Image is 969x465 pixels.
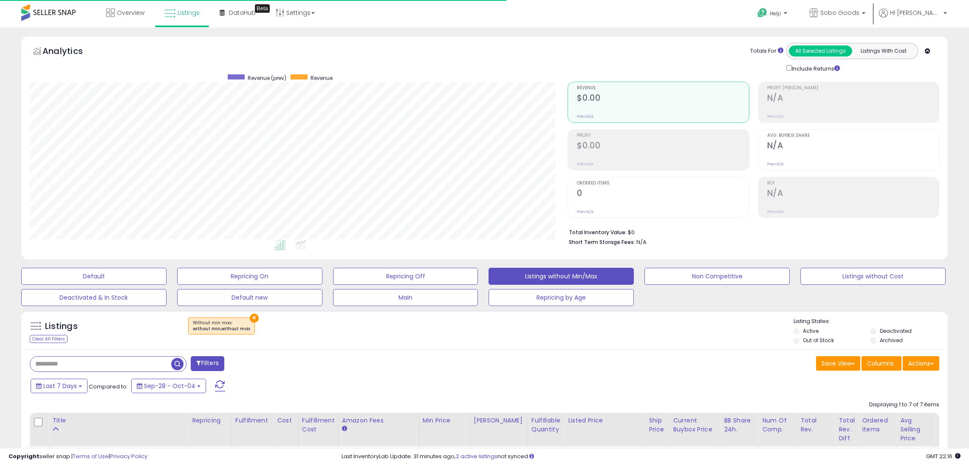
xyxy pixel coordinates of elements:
span: Revenue (prev) [248,74,286,82]
span: Columns [867,359,894,368]
span: Without min max : [193,320,250,332]
span: 2025-10-12 22:16 GMT [926,452,961,460]
div: Displaying 1 to 7 of 7 items [869,401,939,409]
div: without min,without max [193,326,250,332]
a: Privacy Policy [110,452,147,460]
div: Num of Comp. [762,416,793,434]
span: Sep-28 - Oct-04 [144,382,195,390]
div: Total Rev. [800,416,831,434]
h5: Analytics [42,45,99,59]
h2: $0.00 [577,141,749,152]
div: Avg Selling Price [900,416,931,443]
div: Last InventoryLab Update: 31 minutes ago, not synced. [342,453,961,461]
button: Listings With Cost [852,45,915,57]
label: Out of Stock [803,337,834,344]
div: Repricing [192,416,228,425]
a: Hi [PERSON_NAME] [879,9,947,28]
button: Filters [191,356,224,371]
h5: Listings [45,320,78,332]
span: Avg. Buybox Share [767,133,939,138]
div: Amazon Fees [342,416,415,425]
div: Total Rev. Diff. [839,416,855,443]
h2: N/A [767,141,939,152]
div: [PERSON_NAME] [474,416,524,425]
b: Total Inventory Value: [569,229,627,236]
small: Prev: N/A [577,162,593,167]
div: Clear All Filters [30,335,68,343]
div: Ordered Items [862,416,893,434]
span: Ordered Items [577,181,749,186]
span: Help [770,10,781,17]
small: Prev: N/A [767,209,784,214]
button: Listings without Min/Max [489,268,634,285]
button: Save View [816,356,860,371]
small: Amazon Fees. [342,425,347,433]
span: DataHub [229,9,256,17]
span: Hi [PERSON_NAME] [890,9,941,17]
button: Deactivated & In Stock [21,289,167,306]
div: Fulfillable Quantity [531,416,561,434]
span: ROI [767,181,939,186]
span: Revenue [577,86,749,91]
span: Compared to: [89,383,128,391]
li: $0 [569,227,933,237]
a: 2 active listings [456,452,497,460]
h2: N/A [767,93,939,105]
div: BB Share 24h. [724,416,755,434]
button: Default new [177,289,322,306]
div: Tooltip anchor [255,4,270,13]
small: Prev: N/A [767,162,784,167]
p: Listing States: [794,318,948,326]
strong: Copyright [8,452,40,460]
button: Actions [903,356,939,371]
a: Help [751,1,796,28]
button: Non Competitive [644,268,790,285]
a: Terms of Use [73,452,109,460]
button: Repricing On [177,268,322,285]
div: Title [52,416,185,425]
b: Short Term Storage Fees: [569,238,635,246]
button: Repricing Off [333,268,478,285]
h2: $0.00 [577,93,749,105]
label: Deactivated [880,327,912,335]
div: Totals For [750,47,783,55]
div: Include Returns [780,63,850,73]
div: Fulfillment [235,416,270,425]
button: Columns [862,356,901,371]
div: Cost [277,416,295,425]
span: Sobo Goods [820,9,859,17]
span: Last 7 Days [43,382,77,390]
span: Revenue [311,74,333,82]
span: Profit [PERSON_NAME] [767,86,939,91]
span: Overview [117,9,144,17]
small: Prev: N/A [577,114,593,119]
span: Listings [178,9,200,17]
button: Default [21,268,167,285]
button: Repricing by Age [489,289,634,306]
button: × [250,314,259,323]
label: Active [803,327,819,335]
div: Listed Price [568,416,641,425]
div: Fulfillment Cost [302,416,335,434]
span: Profit [577,133,749,138]
button: Last 7 Days [31,379,88,393]
div: Ship Price [649,416,666,434]
span: N/A [636,238,647,246]
h2: 0 [577,188,749,200]
i: Get Help [757,8,768,18]
small: Prev: N/A [767,114,784,119]
button: Main [333,289,478,306]
div: seller snap | | [8,453,147,461]
div: Current Buybox Price [673,416,717,434]
button: Sep-28 - Oct-04 [131,379,206,393]
button: Listings without Cost [800,268,946,285]
h2: N/A [767,188,939,200]
div: Min Price [423,416,466,425]
button: All Selected Listings [789,45,852,57]
label: Archived [880,337,903,344]
small: Prev: N/A [577,209,593,214]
